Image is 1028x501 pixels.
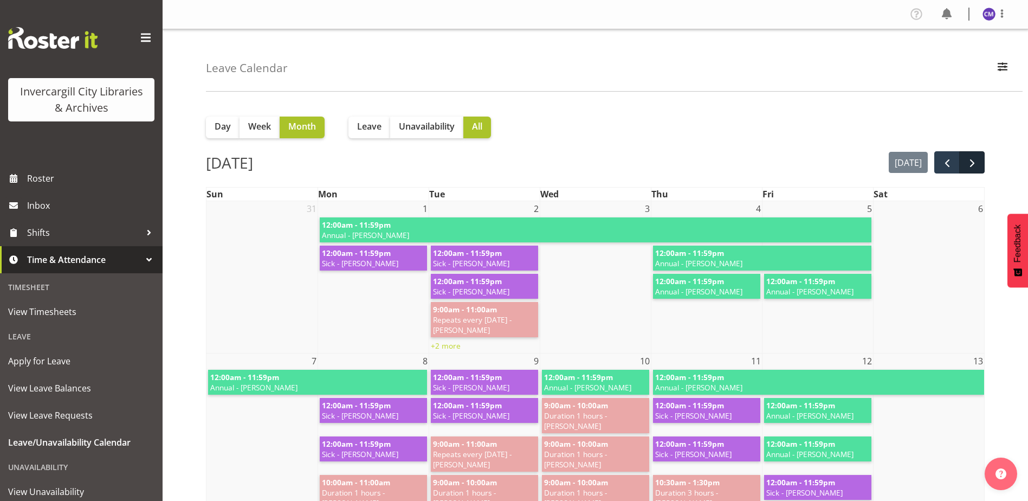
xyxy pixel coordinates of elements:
div: Invercargill City Libraries & Archives [19,83,144,116]
span: 9 [533,354,540,369]
button: Filter Employees [991,56,1014,80]
span: 13 [972,354,984,369]
a: View Timesheets [3,298,160,325]
span: Annual - [PERSON_NAME] [322,230,869,240]
span: 12 [861,354,873,369]
span: 7 [311,354,318,369]
span: Repeats every [DATE] - [PERSON_NAME] [433,449,536,470]
span: 12:00am - 11:59pm [655,276,724,286]
span: 10 [639,354,651,369]
span: Fri [762,188,774,200]
span: Roster [27,170,157,187]
button: Unavailability [390,117,463,138]
span: Annual - [PERSON_NAME] [655,382,984,393]
span: View Timesheets [8,304,154,320]
span: View Unavailability [8,484,154,500]
span: Time & Attendance [27,252,141,268]
span: 9:00am - 10:00am [544,400,608,410]
span: 12:00am - 11:59pm [655,439,724,449]
span: 6 [977,201,984,216]
button: prev [934,151,960,174]
span: 12:00am - 11:59pm [655,248,724,258]
span: All [472,120,482,133]
span: Sun [206,188,223,200]
span: 12:00am - 11:59pm [766,276,835,286]
span: Week [248,120,271,133]
a: Apply for Leave [3,348,160,375]
span: 12:00am - 11:59pm [433,248,502,258]
span: 12:00am - 11:59pm [210,372,279,382]
span: Tue [429,188,445,200]
a: +2 more [431,341,461,351]
span: 2 [533,201,540,216]
img: chamique-mamolo11658.jpg [982,8,995,21]
span: 1 [422,201,429,216]
span: Inbox [27,197,157,214]
span: 31 [306,201,318,216]
button: All [463,117,491,138]
span: View Leave Requests [8,407,154,423]
span: 11 [750,354,762,369]
span: 10:30am - 1:30pm [655,477,720,487]
button: Day [206,117,240,138]
span: 12:00am - 11:59pm [433,276,502,286]
a: Leave/Unavailability Calendar [3,429,160,456]
span: Sick - [PERSON_NAME] [322,449,425,459]
span: Leave [357,120,382,133]
span: Sick - [PERSON_NAME] [433,258,536,268]
span: Sick - [PERSON_NAME] [433,410,536,421]
span: Annual - [PERSON_NAME] [210,382,425,393]
span: Annual - [PERSON_NAME] [766,410,869,421]
span: Mon [318,188,338,200]
span: 9:00am - 10:00am [544,477,608,487]
button: Leave [348,117,390,138]
button: Feedback - Show survey [1007,214,1028,287]
span: Sat [874,188,888,200]
span: Duration 1 hours - [PERSON_NAME] [544,410,647,431]
span: 4 [755,201,762,216]
span: 12:00am - 11:59pm [433,400,502,410]
span: Shifts [27,224,141,241]
span: 5 [866,201,873,216]
span: 12:00am - 11:59pm [322,220,391,230]
span: Sick - [PERSON_NAME] [766,487,869,498]
span: Duration 1 hours - [PERSON_NAME] [544,449,647,470]
div: Timesheet [3,276,160,298]
span: Thu [651,188,668,200]
span: 12:00am - 11:59pm [322,439,391,449]
span: 12:00am - 11:59pm [766,400,835,410]
span: Annual - [PERSON_NAME] [655,286,758,297]
span: Sick - [PERSON_NAME] [433,286,536,297]
span: 9:00am - 10:00am [433,477,497,487]
span: Sick - [PERSON_NAME] [433,382,536,393]
button: [DATE] [889,152,928,173]
span: 12:00am - 11:59pm [766,439,835,449]
span: 3 [644,201,651,216]
span: 12:00am - 11:59pm [655,400,724,410]
button: Month [280,117,325,138]
div: Leave [3,325,160,348]
span: Day [215,120,231,133]
img: help-xxl-2.png [995,468,1006,479]
button: next [959,151,985,174]
span: Unavailability [399,120,455,133]
a: View Leave Balances [3,375,160,402]
span: 12:00am - 11:59pm [322,400,391,410]
a: View Leave Requests [3,402,160,429]
span: 8 [422,354,429,369]
span: Sick - [PERSON_NAME] [322,410,425,421]
span: Annual - [PERSON_NAME] [655,258,869,268]
img: Rosterit website logo [8,27,98,49]
span: 10:00am - 11:00am [322,477,390,487]
span: Wed [540,188,559,200]
span: 12:00am - 11:59pm [544,372,613,382]
span: 9:00am - 11:00am [433,439,497,449]
button: Week [240,117,280,138]
span: Apply for Leave [8,353,154,369]
span: 9:00am - 10:00am [544,439,608,449]
span: Feedback [1013,224,1023,262]
span: Sick - [PERSON_NAME] [655,449,758,459]
span: View Leave Balances [8,380,154,396]
div: Unavailability [3,456,160,478]
span: Leave/Unavailability Calendar [8,434,154,451]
